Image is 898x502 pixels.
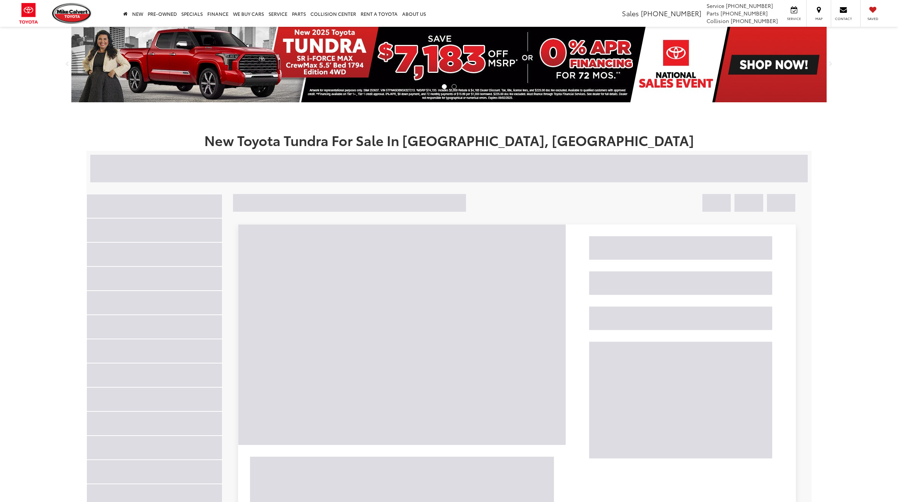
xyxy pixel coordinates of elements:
span: [PHONE_NUMBER] [731,17,778,25]
span: Map [810,16,827,21]
span: Sales [622,8,639,18]
img: New 2025 Toyota Tundra [71,27,827,102]
span: [PHONE_NUMBER] [641,8,701,18]
img: Mike Calvert Toyota [52,3,92,24]
span: Service [785,16,802,21]
span: Contact [835,16,852,21]
span: [PHONE_NUMBER] [721,9,768,17]
span: Parts [707,9,719,17]
span: Saved [864,16,881,21]
span: [PHONE_NUMBER] [726,2,773,9]
span: Collision [707,17,729,25]
span: Service [707,2,724,9]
